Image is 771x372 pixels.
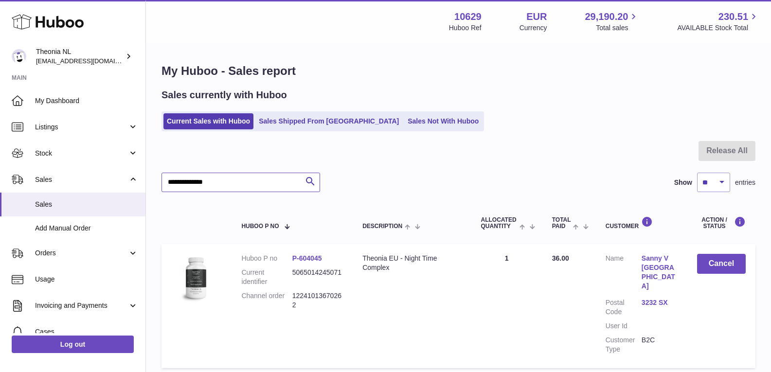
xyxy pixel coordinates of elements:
[35,149,128,158] span: Stock
[241,223,279,230] span: Huboo P no
[526,10,547,23] strong: EUR
[12,49,26,64] img: info@wholesomegoods.eu
[481,217,518,230] span: ALLOCATED Quantity
[292,291,343,310] dd: 12241013670262
[35,123,128,132] span: Listings
[362,254,461,272] div: Theonia EU - Night Time Complex
[161,89,287,102] h2: Sales currently with Huboo
[449,23,482,33] div: Huboo Ref
[36,57,143,65] span: [EMAIL_ADDRESS][DOMAIN_NAME]
[674,178,692,187] label: Show
[362,223,402,230] span: Description
[404,113,482,129] a: Sales Not With Huboo
[454,10,482,23] strong: 10629
[35,175,128,184] span: Sales
[35,96,138,106] span: My Dashboard
[596,23,639,33] span: Total sales
[697,216,746,230] div: Action / Status
[35,301,128,310] span: Invoicing and Payments
[642,336,678,354] dd: B2C
[35,200,138,209] span: Sales
[163,113,253,129] a: Current Sales with Huboo
[585,10,639,33] a: 29,190.20 Total sales
[255,113,402,129] a: Sales Shipped From [GEOGRAPHIC_DATA]
[241,268,292,286] dt: Current identifier
[171,254,220,302] img: 106291725893109.jpg
[718,10,748,23] span: 230.51
[606,216,678,230] div: Customer
[292,268,343,286] dd: 5065014245071
[585,10,628,23] span: 29,190.20
[35,275,138,284] span: Usage
[677,10,759,33] a: 230.51 AVAILABLE Stock Total
[606,254,642,293] dt: Name
[35,248,128,258] span: Orders
[642,298,678,307] a: 3232 SX
[35,224,138,233] span: Add Manual Order
[552,254,569,262] span: 36.00
[677,23,759,33] span: AVAILABLE Stock Total
[697,254,746,274] button: Cancel
[606,298,642,317] dt: Postal Code
[606,336,642,354] dt: Customer Type
[735,178,755,187] span: entries
[471,244,542,368] td: 1
[292,254,322,262] a: P-604045
[161,63,755,79] h1: My Huboo - Sales report
[241,291,292,310] dt: Channel order
[606,321,642,331] dt: User Id
[36,47,124,66] div: Theonia NL
[35,327,138,337] span: Cases
[241,254,292,263] dt: Huboo P no
[552,217,571,230] span: Total paid
[520,23,547,33] div: Currency
[12,336,134,353] a: Log out
[642,254,678,291] a: Sanny V [GEOGRAPHIC_DATA]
